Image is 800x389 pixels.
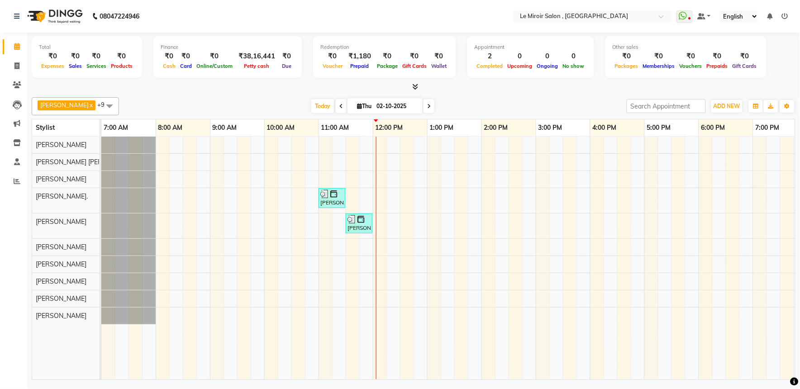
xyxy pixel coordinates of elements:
[156,121,185,134] a: 8:00 AM
[280,63,294,69] span: Due
[320,63,345,69] span: Voucher
[101,121,130,134] a: 7:00 AM
[705,63,730,69] span: Prepaids
[375,51,400,62] div: ₹0
[730,51,759,62] div: ₹0
[36,158,164,166] span: [PERSON_NAME] [PERSON_NAME] Therapy
[475,51,505,62] div: 2
[109,51,135,62] div: ₹0
[36,312,86,320] span: [PERSON_NAME]
[235,51,279,62] div: ₹38,16,441
[475,63,505,69] span: Completed
[641,63,677,69] span: Memberships
[561,51,587,62] div: 0
[194,51,235,62] div: ₹0
[23,4,85,29] img: logo
[561,63,587,69] span: No show
[345,51,375,62] div: ₹1,180
[590,121,619,134] a: 4:00 PM
[535,51,561,62] div: 0
[36,123,55,132] span: Stylist
[161,51,178,62] div: ₹0
[753,121,782,134] a: 7:00 PM
[505,63,535,69] span: Upcoming
[242,63,272,69] span: Petty cash
[505,51,535,62] div: 0
[613,43,759,51] div: Other sales
[89,101,93,109] a: x
[36,294,86,303] span: [PERSON_NAME]
[320,43,449,51] div: Redemption
[645,121,673,134] a: 5:00 PM
[627,99,706,113] input: Search Appointment
[677,51,705,62] div: ₹0
[161,63,178,69] span: Cash
[699,121,728,134] a: 6:00 PM
[613,63,641,69] span: Packages
[730,63,759,69] span: Gift Cards
[482,121,510,134] a: 2:00 PM
[194,63,235,69] span: Online/Custom
[475,43,587,51] div: Appointment
[36,218,86,226] span: [PERSON_NAME]
[36,243,86,251] span: [PERSON_NAME]
[711,100,743,113] button: ADD NEW
[348,63,371,69] span: Prepaid
[373,121,405,134] a: 12:00 PM
[535,63,561,69] span: Ongoing
[84,51,109,62] div: ₹0
[67,63,84,69] span: Sales
[279,51,295,62] div: ₹0
[375,63,400,69] span: Package
[319,121,352,134] a: 11:00 AM
[39,51,67,62] div: ₹0
[613,51,641,62] div: ₹0
[109,63,135,69] span: Products
[39,43,135,51] div: Total
[36,277,86,285] span: [PERSON_NAME]
[84,63,109,69] span: Services
[400,63,429,69] span: Gift Cards
[210,121,239,134] a: 9:00 AM
[39,63,67,69] span: Expenses
[36,260,86,268] span: [PERSON_NAME]
[429,51,449,62] div: ₹0
[100,4,139,29] b: 08047224946
[429,63,449,69] span: Wallet
[705,51,730,62] div: ₹0
[36,175,86,183] span: [PERSON_NAME]
[265,121,297,134] a: 10:00 AM
[178,63,194,69] span: Card
[347,215,371,232] div: [PERSON_NAME], TK01, 11:30 AM-12:00 PM, Soothing Head, Neck and Shoulder Massage
[97,101,111,108] span: +9
[36,192,88,200] span: [PERSON_NAME].
[428,121,456,134] a: 1:00 PM
[320,51,345,62] div: ₹0
[677,63,705,69] span: Vouchers
[714,103,740,109] span: ADD NEW
[374,100,419,113] input: 2025-10-02
[40,101,89,109] span: [PERSON_NAME]
[319,190,344,207] div: [PERSON_NAME], TK01, 11:00 AM-11:30 AM, Relaxing Head Massage
[536,121,565,134] a: 3:00 PM
[311,99,334,113] span: Today
[161,43,295,51] div: Finance
[355,103,374,109] span: Thu
[36,141,86,149] span: [PERSON_NAME]
[67,51,84,62] div: ₹0
[178,51,194,62] div: ₹0
[400,51,429,62] div: ₹0
[641,51,677,62] div: ₹0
